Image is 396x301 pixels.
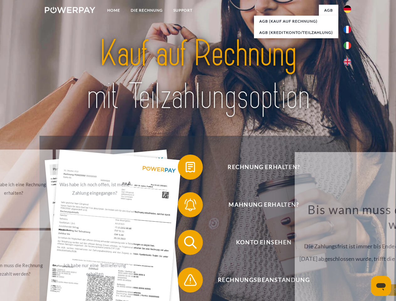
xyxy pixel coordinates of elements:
img: logo-powerpay-white.svg [45,7,95,13]
div: Was habe ich noch offen, ist meine Zahlung eingegangen? [60,180,130,197]
img: de [344,5,351,13]
a: Home [102,5,125,16]
iframe: Schaltfläche zum Öffnen des Messaging-Fensters [371,276,391,296]
a: AGB (Kauf auf Rechnung) [254,16,338,27]
a: agb [319,5,338,16]
div: Ich habe nur eine Teillieferung erhalten [60,261,130,278]
img: qb_search.svg [182,235,198,250]
img: fr [344,26,351,33]
a: DIE RECHNUNG [125,5,168,16]
img: it [344,42,351,49]
img: qb_warning.svg [182,272,198,288]
span: Rechnungsbeanstandung [187,267,341,293]
img: en [344,58,351,66]
a: Was habe ich noch offen, ist meine Zahlung eingegangen? [56,150,134,228]
span: Konto einsehen [187,230,341,255]
a: AGB (Kreditkonto/Teilzahlung) [254,27,338,38]
img: title-powerpay_de.svg [60,30,336,120]
a: SUPPORT [168,5,198,16]
button: Rechnungsbeanstandung [178,267,341,293]
button: Konto einsehen [178,230,341,255]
